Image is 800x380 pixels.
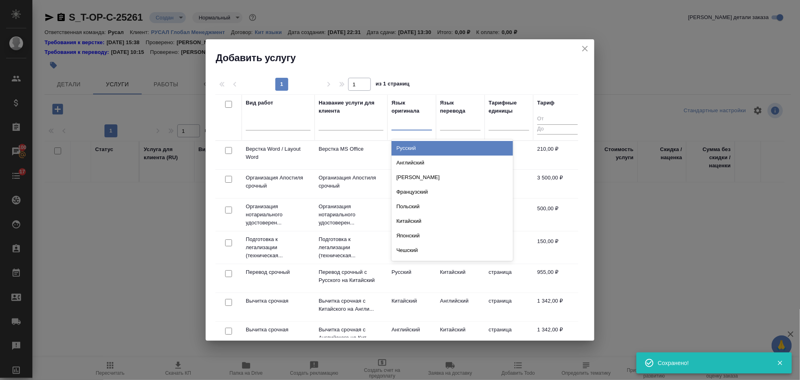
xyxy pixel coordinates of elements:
[485,264,533,292] td: страница
[387,201,436,229] td: Не указан
[533,201,582,229] td: 500,00 ₽
[440,99,481,115] div: Язык перевода
[387,233,436,262] td: Не указан
[246,268,311,276] p: Перевод срочный
[537,114,578,124] input: От
[658,359,765,367] div: Сохранено!
[387,170,436,198] td: Не указан
[436,322,485,350] td: Китайский
[387,322,436,350] td: Английский
[533,293,582,321] td: 1 342,00 ₽
[246,99,273,107] div: Вид работ
[391,214,513,228] div: Китайский
[485,293,533,321] td: страница
[391,99,432,115] div: Язык оригинала
[391,156,513,170] div: Английский
[387,293,436,321] td: Китайский
[537,99,555,107] div: Тариф
[533,170,582,198] td: 3 500,00 ₽
[319,268,383,284] p: Перевод срочный с Русского на Китайский
[319,203,383,227] p: Организация нотариального удостоверен...
[533,264,582,292] td: 955,00 ₽
[391,185,513,199] div: Французский
[391,170,513,185] div: [PERSON_NAME]
[319,145,383,153] p: Верстка MS Office
[533,233,582,262] td: 150,00 ₽
[387,141,436,169] td: Не указан
[246,235,311,260] p: Подготовка к легализации (техническая...
[485,322,533,350] td: страница
[772,359,788,367] button: Закрыть
[533,141,582,169] td: 210,00 ₽
[319,174,383,190] p: Организация Апостиля срочный
[246,174,311,190] p: Организация Апостиля срочный
[246,145,311,161] p: Верстка Word / Layout Word
[246,203,311,227] p: Организация нотариального удостоверен...
[537,124,578,134] input: До
[436,293,485,321] td: Английский
[246,326,311,334] p: Вычитка срочная
[436,264,485,292] td: Китайский
[387,264,436,292] td: Русский
[533,322,582,350] td: 1 342,00 ₽
[319,235,383,260] p: Подготовка к легализации (техническая...
[216,51,594,64] h2: Добавить услугу
[319,326,383,342] p: Вычитка срочная с Английского на Кит...
[246,297,311,305] p: Вычитка срочная
[579,43,591,55] button: close
[391,141,513,156] div: Русский
[319,297,383,313] p: Вычитка срочная с Китайского на Англи...
[376,79,410,91] span: из 1 страниц
[391,199,513,214] div: Польский
[391,228,513,243] div: Японский
[489,99,529,115] div: Тарифные единицы
[319,99,383,115] div: Название услуги для клиента
[391,243,513,258] div: Чешский
[391,258,513,272] div: Сербский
